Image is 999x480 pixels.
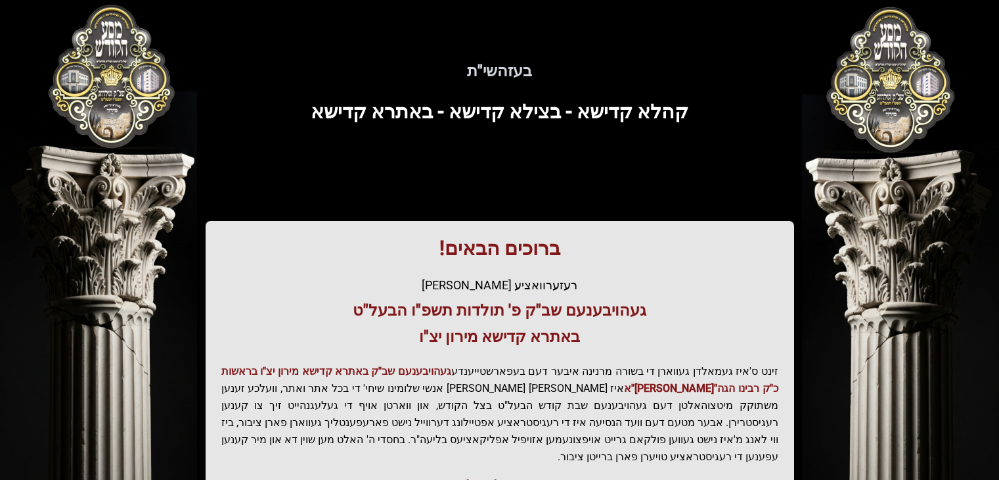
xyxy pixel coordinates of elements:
[100,60,899,82] h5: בעזהשי"ת
[221,237,778,260] h1: ברוכים הבאים!
[221,326,778,347] h3: באתרא קדישא מירון יצ"ו
[221,363,778,466] p: זינט ס'איז געמאלדן געווארן די בשורה מרנינה איבער דעם בעפארשטייענדע איז [PERSON_NAME] [PERSON_NAME...
[221,276,778,295] div: רעזערוואציע [PERSON_NAME]
[221,365,778,395] span: געהויבענעם שב"ק באתרא קדישא מירון יצ"ו בראשות כ"ק רבינו הגה"[PERSON_NAME]"א
[221,300,778,321] h3: געהויבענעם שב"ק פ' תולדות תשפ"ו הבעל"ט
[311,100,688,123] span: קהלא קדישא - בצילא קדישא - באתרא קדישא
